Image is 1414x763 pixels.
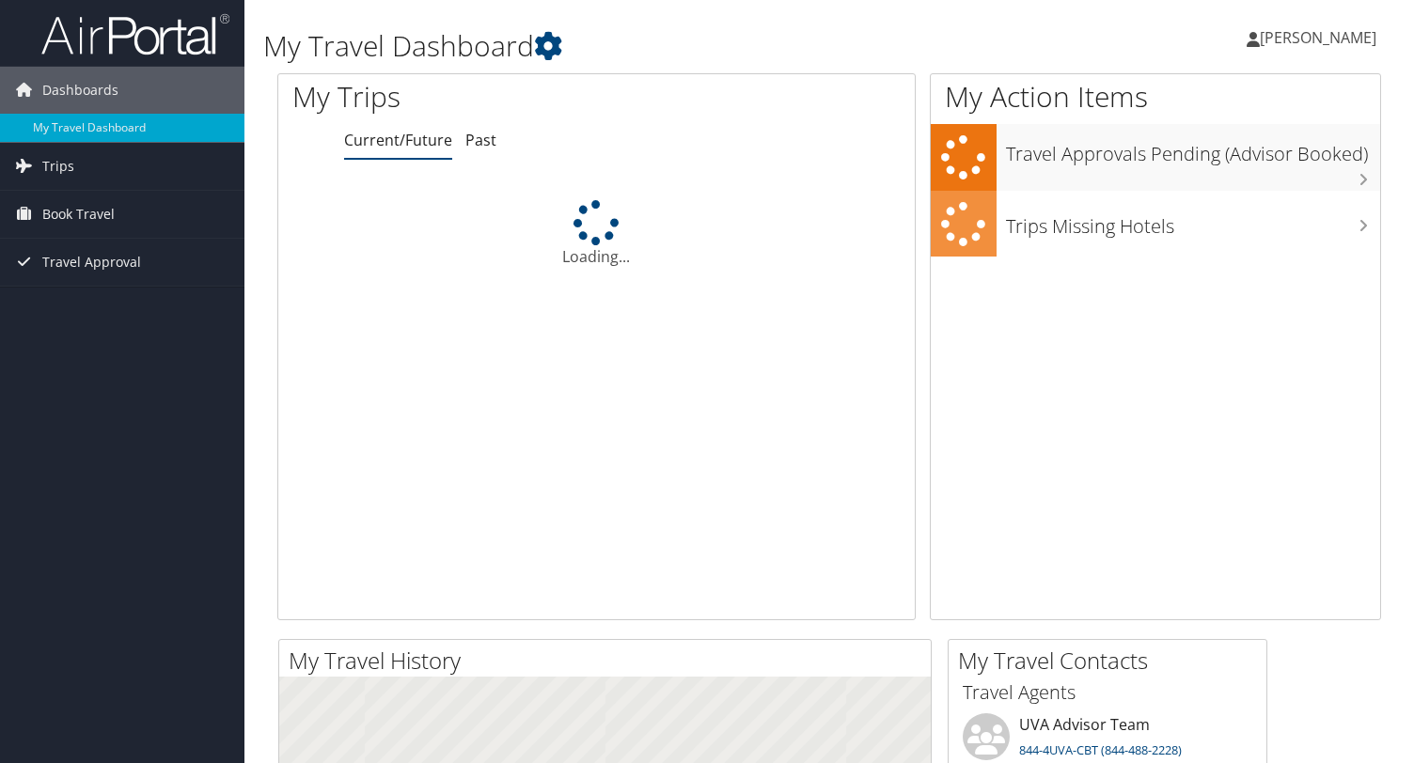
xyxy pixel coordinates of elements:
a: Current/Future [344,130,452,150]
h3: Travel Approvals Pending (Advisor Booked) [1006,132,1380,167]
h3: Trips Missing Hotels [1006,204,1380,240]
div: Loading... [278,200,915,268]
a: Trips Missing Hotels [931,191,1380,257]
a: 844-4UVA-CBT (844-488-2228) [1019,741,1182,758]
span: Travel Approval [42,239,141,286]
a: [PERSON_NAME] [1247,9,1395,66]
span: [PERSON_NAME] [1260,27,1376,48]
span: Dashboards [42,67,118,114]
span: Trips [42,143,74,190]
h2: My Travel History [289,645,931,677]
h2: My Travel Contacts [958,645,1266,677]
img: airportal-logo.png [41,12,229,56]
h1: My Action Items [931,77,1380,117]
a: Past [465,130,496,150]
h1: My Trips [292,77,636,117]
h3: Travel Agents [963,679,1252,706]
span: Book Travel [42,191,115,238]
a: Travel Approvals Pending (Advisor Booked) [931,124,1380,191]
h1: My Travel Dashboard [263,26,1018,66]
